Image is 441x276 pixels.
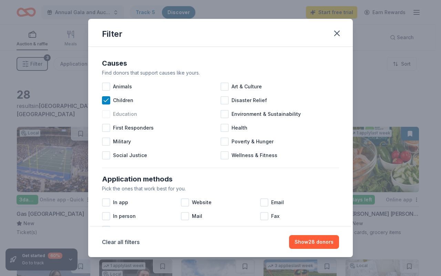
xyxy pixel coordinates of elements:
[102,174,339,185] div: Application methods
[271,212,279,220] span: Fax
[102,69,339,77] div: Find donors that support causes like yours.
[102,29,122,40] div: Filter
[271,198,284,207] span: Email
[192,198,212,207] span: Website
[102,238,140,246] button: Clear all filters
[102,58,339,69] div: Causes
[113,198,128,207] span: In app
[102,185,339,193] div: Pick the ones that work best for you.
[232,96,267,104] span: Disaster Relief
[232,110,301,118] span: Environment & Sustainability
[232,82,262,91] span: Art & Culture
[232,137,274,146] span: Poverty & Hunger
[113,124,154,132] span: First Responders
[232,151,277,159] span: Wellness & Fitness
[113,96,133,104] span: Children
[113,110,137,118] span: Education
[232,124,247,132] span: Health
[113,82,132,91] span: Animals
[192,212,202,220] span: Mail
[289,235,339,249] button: Show28 donors
[113,212,136,220] span: In person
[113,226,129,234] span: Phone
[113,137,131,146] span: Military
[113,151,147,159] span: Social Justice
